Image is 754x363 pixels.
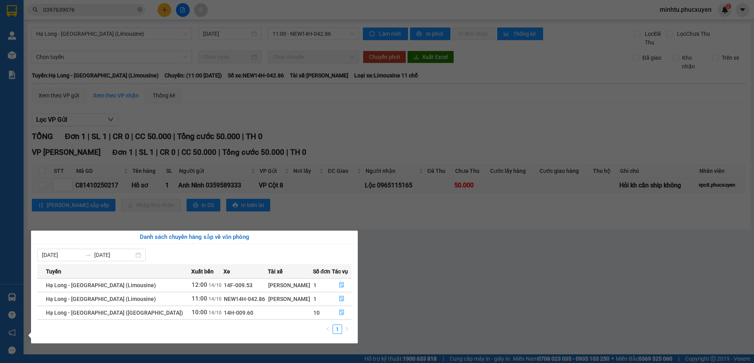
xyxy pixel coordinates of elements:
[46,267,61,276] span: Tuyến
[323,324,333,334] button: left
[333,325,342,334] a: 1
[224,296,265,302] span: NEW14H-042.86
[85,252,91,258] span: swap-right
[323,324,333,334] li: Previous Page
[332,279,351,291] button: file-done
[313,296,317,302] span: 1
[224,282,253,288] span: 14F-009.53
[332,267,348,276] span: Tác vụ
[42,251,82,259] input: Từ ngày
[209,310,221,315] span: 14/10
[46,296,156,302] span: Hạ Long - [GEOGRAPHIC_DATA] (Limousine)
[268,267,283,276] span: Tài xế
[339,296,344,302] span: file-done
[342,324,351,334] li: Next Page
[313,310,320,316] span: 10
[339,310,344,316] span: file-done
[332,306,351,319] button: file-done
[313,282,317,288] span: 1
[332,293,351,305] button: file-done
[342,324,351,334] button: right
[209,282,221,288] span: 14/10
[192,281,207,288] span: 12:00
[223,267,230,276] span: Xe
[224,310,253,316] span: 14H-009.60
[46,282,156,288] span: Hạ Long - [GEOGRAPHIC_DATA] (Limousine)
[333,324,342,334] li: 1
[37,233,351,242] div: Danh sách chuyến hàng sắp về văn phòng
[191,267,214,276] span: Xuất bến
[313,267,331,276] span: Số đơn
[344,326,349,331] span: right
[268,295,313,303] div: [PERSON_NAME]
[326,326,330,331] span: left
[46,310,183,316] span: Hạ Long - [GEOGRAPHIC_DATA] ([GEOGRAPHIC_DATA])
[85,252,91,258] span: to
[192,295,207,302] span: 11:00
[192,309,207,316] span: 10:00
[94,251,134,259] input: Đến ngày
[268,281,313,290] div: [PERSON_NAME]
[209,296,221,302] span: 14/10
[339,282,344,288] span: file-done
